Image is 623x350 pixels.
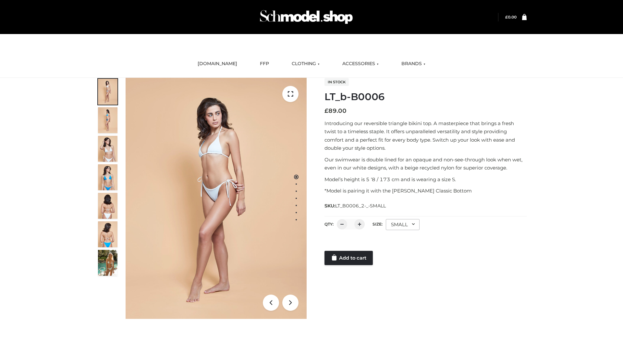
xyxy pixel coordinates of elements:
[324,187,527,195] p: *Model is pairing it with the [PERSON_NAME] Classic Bottom
[324,78,349,86] span: In stock
[335,203,386,209] span: LT_B0006_2-_-SMALL
[397,57,430,71] a: BRANDS
[505,15,517,19] a: £0.00
[324,119,527,152] p: Introducing our reversible triangle bikini top. A masterpiece that brings a fresh twist to a time...
[287,57,324,71] a: CLOTHING
[324,91,527,103] h1: LT_b-B0006
[255,57,274,71] a: FFP
[193,57,242,71] a: [DOMAIN_NAME]
[98,107,117,133] img: ArielClassicBikiniTop_CloudNine_AzureSky_OW114ECO_2-scaled.jpg
[324,156,527,172] p: Our swimwear is double lined for an opaque and non-see-through look when wet, even in our white d...
[505,15,508,19] span: £
[98,164,117,190] img: ArielClassicBikiniTop_CloudNine_AzureSky_OW114ECO_4-scaled.jpg
[373,222,383,227] label: Size:
[386,219,420,230] div: SMALL
[337,57,384,71] a: ACCESSORIES
[258,4,355,30] img: Schmodel Admin 964
[505,15,517,19] bdi: 0.00
[98,250,117,276] img: Arieltop_CloudNine_AzureSky2.jpg
[98,193,117,219] img: ArielClassicBikiniTop_CloudNine_AzureSky_OW114ECO_7-scaled.jpg
[324,222,334,227] label: QTY:
[98,221,117,247] img: ArielClassicBikiniTop_CloudNine_AzureSky_OW114ECO_8-scaled.jpg
[324,107,347,114] bdi: 89.00
[126,78,307,319] img: ArielClassicBikiniTop_CloudNine_AzureSky_OW114ECO_1
[324,202,386,210] span: SKU:
[98,79,117,105] img: ArielClassicBikiniTop_CloudNine_AzureSky_OW114ECO_1-scaled.jpg
[98,136,117,162] img: ArielClassicBikiniTop_CloudNine_AzureSky_OW114ECO_3-scaled.jpg
[324,175,527,184] p: Model’s height is 5 ‘8 / 173 cm and is wearing a size S.
[324,251,373,265] a: Add to cart
[324,107,328,114] span: £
